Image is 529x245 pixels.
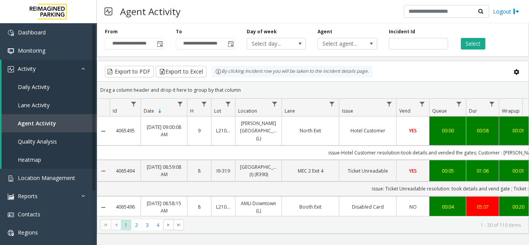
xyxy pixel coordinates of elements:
span: Agent Activity [18,120,56,127]
span: Date [144,108,154,114]
a: Dur Filter Menu [487,99,497,109]
a: YES [401,167,424,175]
a: H Filter Menu [199,99,210,109]
span: Page 1 [121,220,131,230]
span: Wrapup [502,108,520,114]
a: 01:06 [471,167,494,175]
label: To [176,28,182,35]
span: Heatmap [18,156,41,163]
span: Page 4 [153,220,163,230]
button: Select [461,38,485,50]
span: YES [409,168,417,174]
img: 'icon' [8,212,14,218]
img: 'icon' [8,175,14,182]
span: Activity [18,65,36,72]
a: Collapse Details [97,128,110,134]
span: Go to the next page [165,222,172,228]
span: Toggle popup [155,38,164,49]
img: 'icon' [8,30,14,36]
img: 'icon' [8,194,14,200]
a: YES [401,127,424,134]
a: 4065494 [114,167,136,175]
a: Booth Exit [287,203,334,211]
label: Day of week [247,28,277,35]
span: Go to the next page [163,219,173,230]
span: Lane Activity [18,101,50,109]
a: Daily Activity [2,78,97,96]
a: Logout [493,7,519,15]
span: Quality Analysis [18,138,57,145]
span: Daily Activity [18,83,50,91]
a: Quality Analysis [2,132,97,151]
a: Vend Filter Menu [417,99,428,109]
img: pageIcon [105,2,112,21]
span: Reports [18,192,38,200]
button: Export to Excel [156,66,206,77]
span: Select day... [247,38,294,49]
span: Location Management [18,174,75,182]
button: Export to PDF [105,66,154,77]
a: MEC 2 Exit 4 [287,167,334,175]
span: Page 2 [131,220,142,230]
a: Ticket Unreadable [344,167,392,175]
span: H [190,108,194,114]
span: Dur [469,108,477,114]
span: Go to the last page [173,219,184,230]
span: Lane [285,108,295,114]
a: Collapse Details [97,204,110,211]
a: Agent Activity [2,114,97,132]
a: Date Filter Menu [175,99,185,109]
a: Queue Filter Menu [454,99,464,109]
span: Monitoring [18,47,45,54]
span: Toggle popup [226,38,235,49]
a: [DATE] 09:00:08 AM [146,123,182,138]
a: [PERSON_NAME][GEOGRAPHIC_DATA] (L) [240,120,277,142]
a: North Exit [287,127,334,134]
a: Disabled Card [344,203,392,211]
a: 00:04 [434,203,461,211]
a: 9 [192,127,206,134]
a: [GEOGRAPHIC_DATA] (I) (R390) [240,163,277,178]
span: Id [113,108,117,114]
div: By clicking Incident row you will be taken to the incident details page. [211,66,373,77]
span: Location [238,108,257,114]
span: Regions [18,229,38,236]
label: From [105,28,118,35]
span: Dashboard [18,29,46,36]
div: Drag a column header and drop it here to group by that column [97,83,529,97]
span: Contacts [18,211,40,218]
span: YES [409,127,417,134]
a: Lane Filter Menu [327,99,337,109]
a: NO [401,203,424,211]
span: Sortable [157,108,163,114]
a: Id Filter Menu [129,99,139,109]
a: Issue Filter Menu [384,99,395,109]
a: Collapse Details [97,168,110,174]
a: 8 [192,203,206,211]
a: [DATE] 08:58:15 AM [146,200,182,214]
span: Issue [342,108,353,114]
img: 'icon' [8,66,14,72]
img: infoIcon.svg [215,69,222,75]
label: Agent [318,28,332,35]
span: NO [409,204,417,210]
a: 00:58 [471,127,494,134]
a: 05:07 [471,203,494,211]
div: 00:05 [434,167,461,175]
label: Incident Id [389,28,415,35]
a: L21063900 [216,203,230,211]
span: Lot [214,108,221,114]
img: 'icon' [8,48,14,54]
img: logout [513,7,519,15]
a: Activity [2,60,97,78]
a: [DATE] 08:59:08 AM [146,163,182,178]
kendo-pager-info: 1 - 30 of 110 items [189,222,521,228]
h3: Agent Activity [116,2,184,21]
a: 00:00 [434,127,461,134]
a: AMLI Downtown (L) [240,200,277,214]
